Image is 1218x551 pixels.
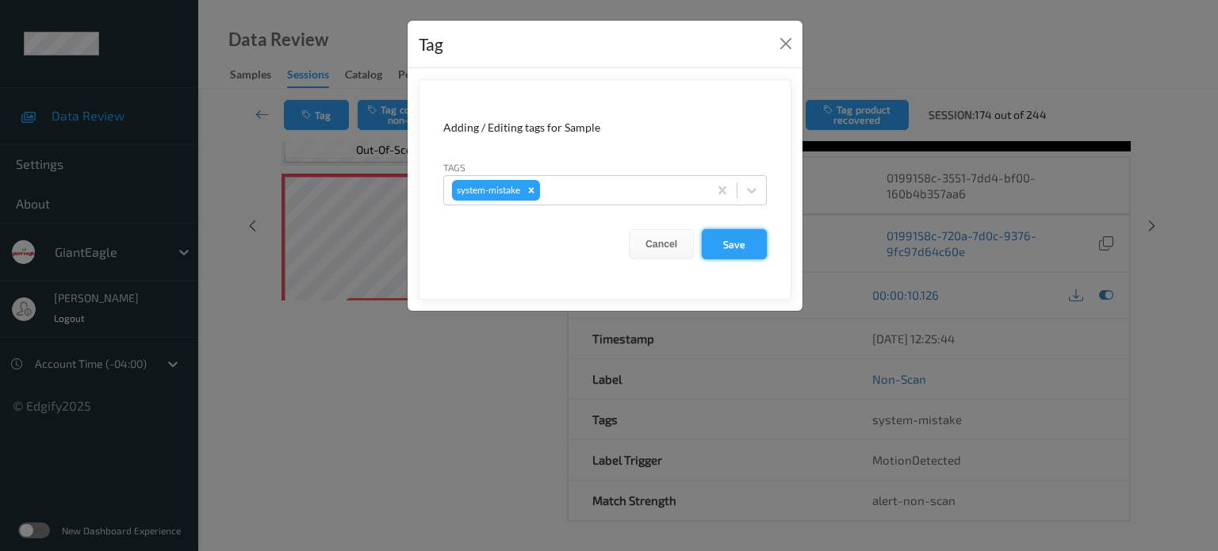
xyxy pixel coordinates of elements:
div: Adding / Editing tags for Sample [443,120,767,136]
button: Cancel [629,229,694,259]
button: Save [702,229,767,259]
div: Remove system-mistake [523,180,540,201]
button: Close [775,33,797,55]
label: Tags [443,160,465,174]
div: Tag [419,32,443,57]
div: system-mistake [452,180,523,201]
